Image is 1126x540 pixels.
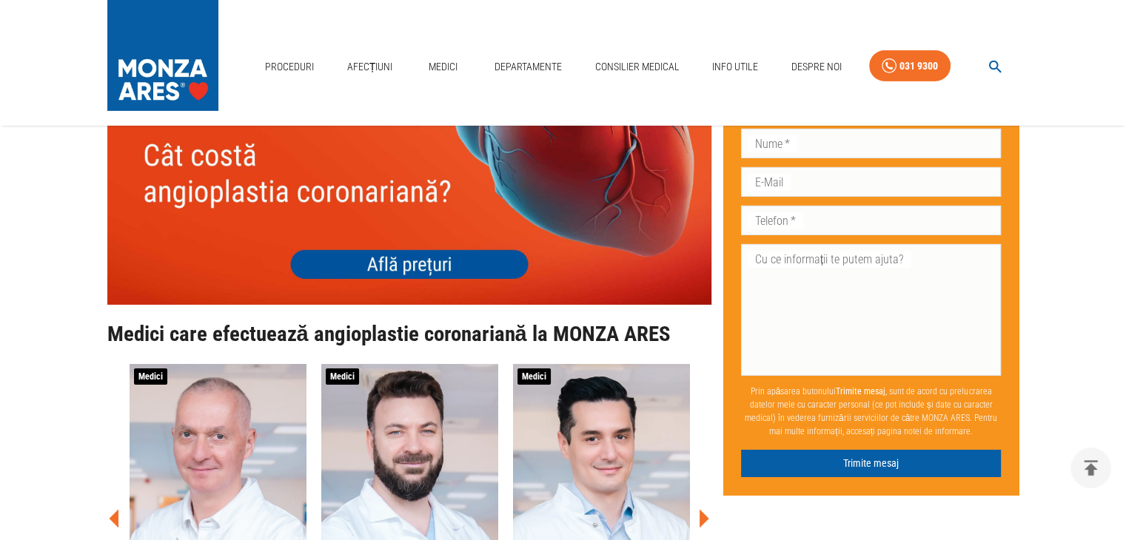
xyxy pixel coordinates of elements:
span: Medici [517,368,551,385]
button: delete [1070,448,1111,488]
a: Medici [420,52,467,82]
a: Proceduri [259,52,320,82]
a: Despre Noi [785,52,848,82]
a: Afecțiuni [341,52,399,82]
button: Trimite mesaj [741,450,1002,477]
a: 031 9300 [869,50,951,82]
span: Medici [326,368,359,385]
span: Medici [134,368,167,385]
b: Trimite mesaj [836,386,885,396]
img: Pret angioplastie cu stent [107,64,711,305]
a: Departamente [489,52,568,82]
div: 031 9300 [899,57,938,75]
a: Consilier Medical [589,52,685,82]
p: Prin apăsarea butonului , sunt de acord cu prelucrarea datelor mele cu caracter personal (ce pot ... [741,379,1002,444]
a: Info Utile [706,52,764,82]
h2: Medici care efectuează angioplastie coronariană la MONZA ARES [107,323,711,346]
